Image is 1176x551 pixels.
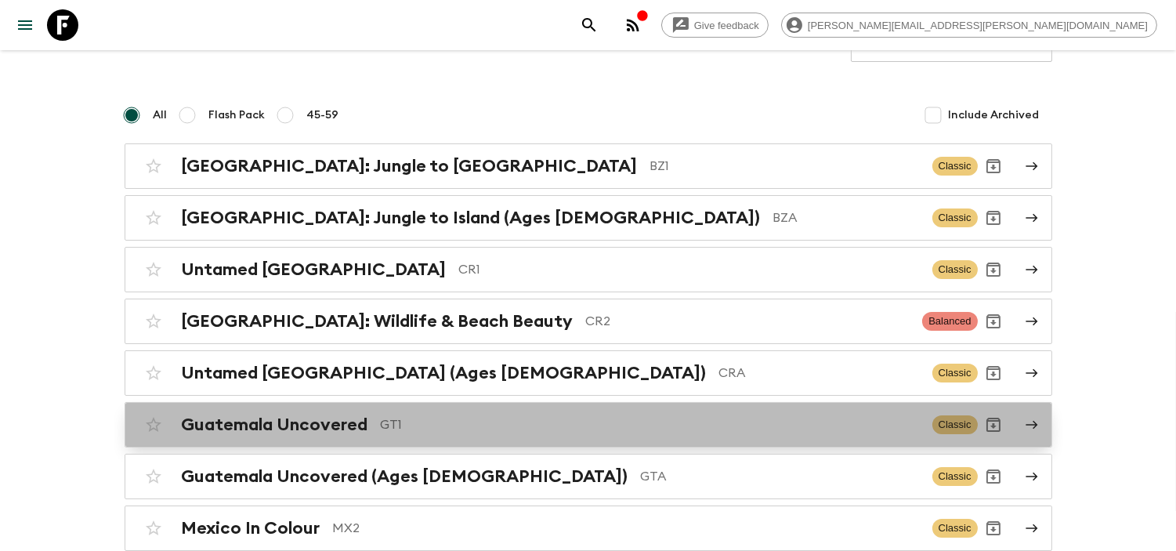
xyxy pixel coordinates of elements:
[586,312,910,331] p: CR2
[125,143,1052,189] a: [GEOGRAPHIC_DATA]: Jungle to [GEOGRAPHIC_DATA]BZ1ClassicArchive
[641,467,920,486] p: GTA
[125,402,1052,448] a: Guatemala UncoveredGT1ClassicArchive
[932,157,978,176] span: Classic
[978,357,1009,389] button: Archive
[182,259,447,280] h2: Untamed [GEOGRAPHIC_DATA]
[182,518,320,538] h2: Mexico In Colour
[125,195,1052,241] a: [GEOGRAPHIC_DATA]: Jungle to Island (Ages [DEMOGRAPHIC_DATA])BZAClassicArchive
[182,208,761,228] h2: [GEOGRAPHIC_DATA]: Jungle to Island (Ages [DEMOGRAPHIC_DATA])
[978,409,1009,440] button: Archive
[978,513,1009,544] button: Archive
[978,202,1009,234] button: Archive
[307,107,339,123] span: 45-59
[574,9,605,41] button: search adventures
[125,506,1052,551] a: Mexico In ColourMX2ClassicArchive
[978,254,1009,285] button: Archive
[381,415,920,434] p: GT1
[459,260,920,279] p: CR1
[182,156,638,176] h2: [GEOGRAPHIC_DATA]: Jungle to [GEOGRAPHIC_DATA]
[125,299,1052,344] a: [GEOGRAPHIC_DATA]: Wildlife & Beach BeautyCR2BalancedArchive
[773,208,920,227] p: BZA
[932,208,978,227] span: Classic
[932,415,978,434] span: Classic
[932,467,978,486] span: Classic
[978,461,1009,492] button: Archive
[182,415,368,435] h2: Guatemala Uncovered
[182,466,628,487] h2: Guatemala Uncovered (Ages [DEMOGRAPHIC_DATA])
[978,306,1009,337] button: Archive
[922,312,977,331] span: Balanced
[781,13,1157,38] div: [PERSON_NAME][EMAIL_ADDRESS][PERSON_NAME][DOMAIN_NAME]
[650,157,920,176] p: BZ1
[949,107,1040,123] span: Include Archived
[125,350,1052,396] a: Untamed [GEOGRAPHIC_DATA] (Ages [DEMOGRAPHIC_DATA])CRAClassicArchive
[125,454,1052,499] a: Guatemala Uncovered (Ages [DEMOGRAPHIC_DATA])GTAClassicArchive
[154,107,168,123] span: All
[932,519,978,538] span: Classic
[978,150,1009,182] button: Archive
[182,311,574,332] h2: [GEOGRAPHIC_DATA]: Wildlife & Beach Beauty
[799,20,1156,31] span: [PERSON_NAME][EMAIL_ADDRESS][PERSON_NAME][DOMAIN_NAME]
[932,260,978,279] span: Classic
[182,363,707,383] h2: Untamed [GEOGRAPHIC_DATA] (Ages [DEMOGRAPHIC_DATA])
[125,247,1052,292] a: Untamed [GEOGRAPHIC_DATA]CR1ClassicArchive
[719,364,920,382] p: CRA
[9,9,41,41] button: menu
[661,13,769,38] a: Give feedback
[686,20,768,31] span: Give feedback
[932,364,978,382] span: Classic
[333,519,920,538] p: MX2
[209,107,266,123] span: Flash Pack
